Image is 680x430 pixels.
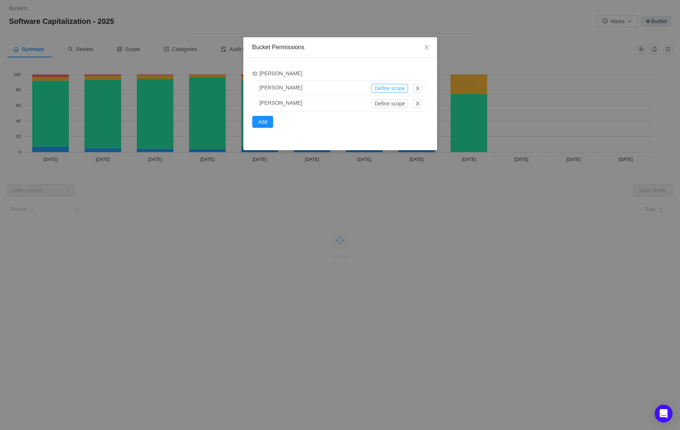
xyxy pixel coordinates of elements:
button: icon: close [413,84,422,93]
button: Add [252,116,273,128]
button: Define scope [371,99,408,108]
i: icon: crown [252,71,257,76]
i: icon: close [424,44,430,50]
button: icon: close [413,99,422,108]
div: [PERSON_NAME] [258,70,368,78]
button: Close [416,37,437,58]
div: Open Intercom Messenger [655,405,673,423]
div: [PERSON_NAME] [258,99,368,108]
button: Define scope [371,84,408,93]
div: Bucket Permissions [252,43,428,51]
div: [PERSON_NAME] [258,84,368,93]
